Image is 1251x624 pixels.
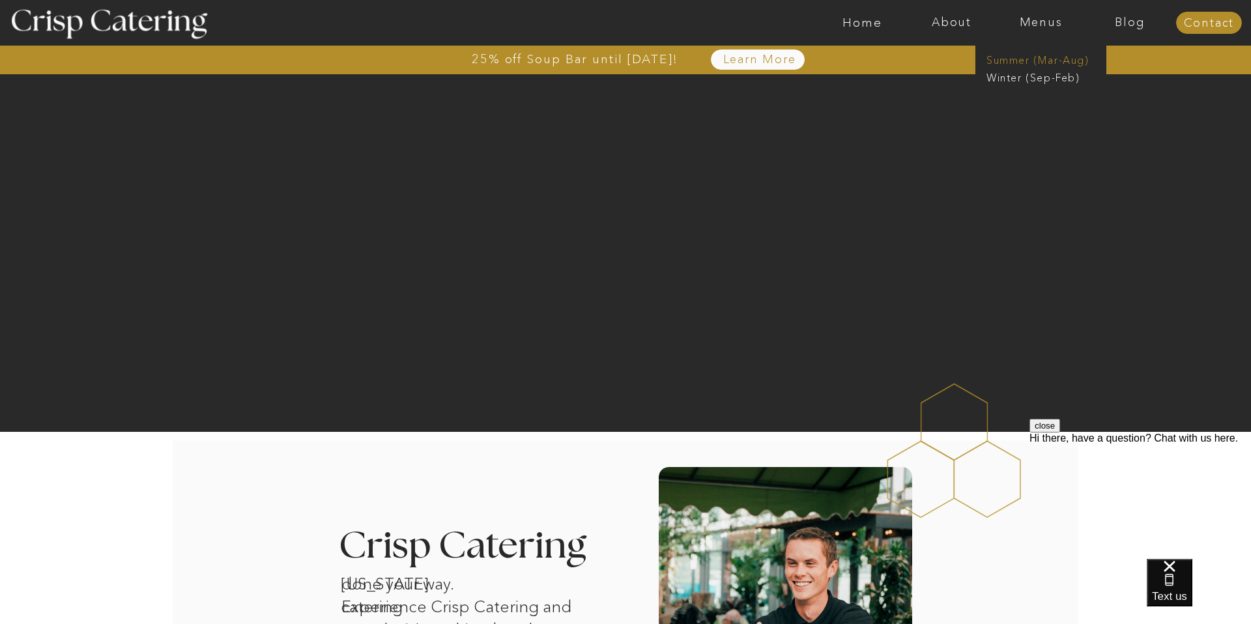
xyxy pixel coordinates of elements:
[1029,419,1251,575] iframe: podium webchat widget prompt
[339,528,620,566] h3: Crisp Catering
[341,573,476,589] h1: [US_STATE] catering
[1147,559,1251,624] iframe: podium webchat widget bubble
[907,16,996,29] a: About
[34,34,143,44] div: Domain: [DOMAIN_NAME]
[35,76,46,86] img: tab_domain_overview_orange.svg
[1176,17,1242,30] a: Contact
[144,77,220,85] div: Keywords by Traffic
[818,16,907,29] a: Home
[986,70,1093,83] a: Winter (Sep-Feb)
[425,53,725,66] a: 25% off Soup Bar until [DATE]!
[693,53,826,66] a: Learn More
[1086,16,1175,29] a: Blog
[986,53,1103,65] a: Summer (Mar-Aug)
[996,16,1086,29] a: Menus
[50,77,117,85] div: Domain Overview
[130,76,140,86] img: tab_keywords_by_traffic_grey.svg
